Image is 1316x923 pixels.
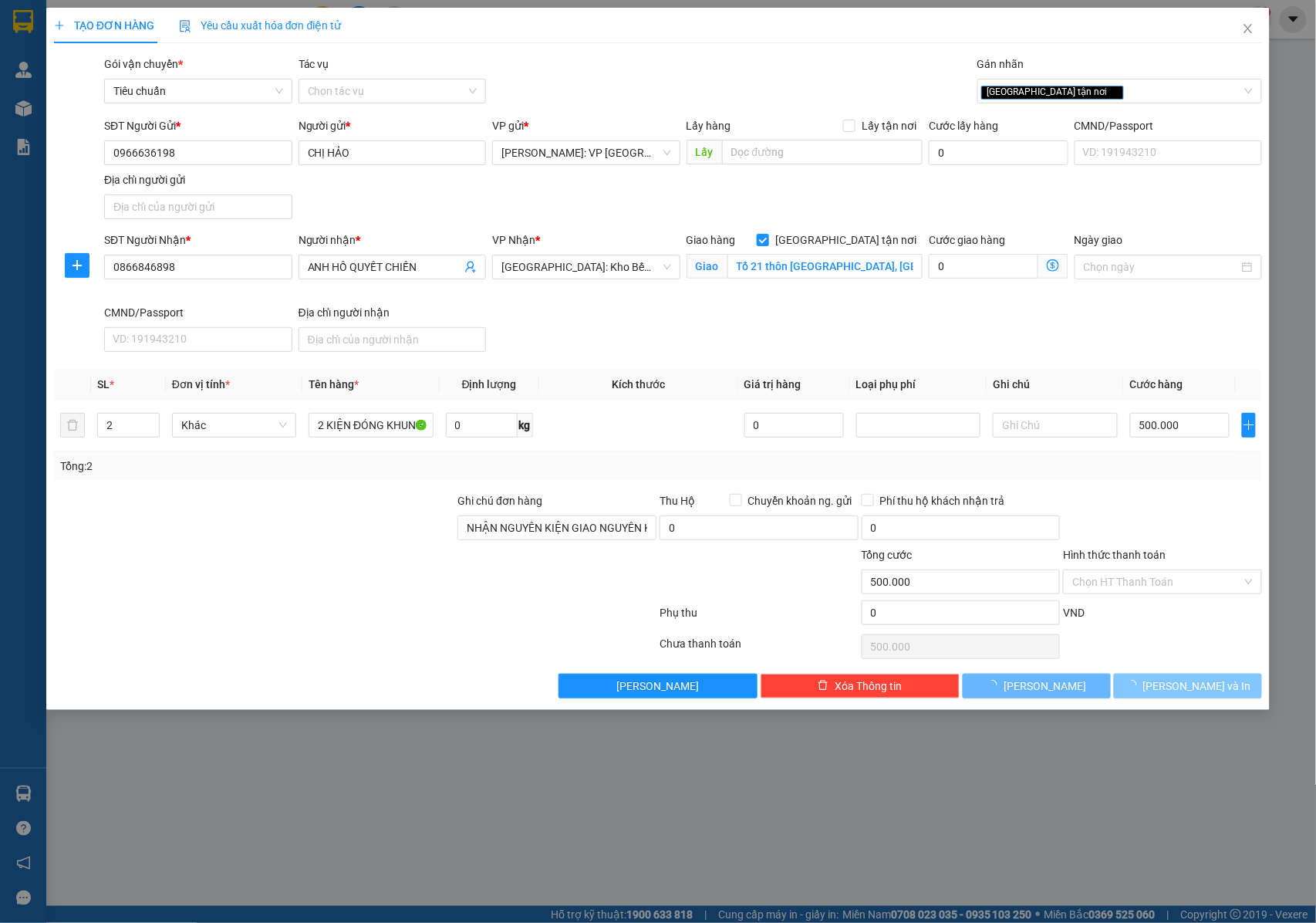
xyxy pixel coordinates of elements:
span: Yêu cầu xuất hóa đơn điện tử [179,19,342,32]
label: Cước giao hàng [929,234,1005,246]
span: close [1110,88,1118,96]
span: [GEOGRAPHIC_DATA] tận nơi [769,232,923,248]
th: Loại phụ phí [850,370,987,400]
button: [PERSON_NAME] [963,674,1111,698]
span: CSKH: [31,60,365,119]
span: VND [1063,607,1085,619]
input: Địa chỉ của người nhận [299,327,487,352]
span: [GEOGRAPHIC_DATA] tận nơi [981,86,1124,100]
span: close [1242,22,1254,35]
div: CMND/Passport [1075,117,1263,134]
div: Chưa thanh toán [658,635,860,662]
span: Tổng cước [862,549,913,561]
span: plus [66,259,89,272]
span: Nha Trang: Kho Bến Xe Phía Nam [501,255,671,279]
input: Cước lấy hàng [929,140,1068,165]
span: Gói vận chuyển [104,58,183,70]
th: Ghi chú [987,370,1123,400]
label: Tác vụ [299,58,329,70]
span: Định lượng [462,378,517,390]
span: user-add [464,261,477,273]
input: 0 [744,413,844,438]
div: CMND/Passport [104,304,292,321]
label: Gán nhãn [977,58,1024,70]
strong: BIÊN NHẬN VẬN CHUYỂN BẢO AN EXPRESS [52,22,341,39]
input: Giao tận nơi [727,254,923,279]
label: Hình thức thanh toán [1063,549,1166,561]
button: Close [1227,8,1270,51]
button: delete [60,413,85,438]
div: SĐT Người Gửi [104,117,292,134]
span: Chuyển khoản ng. gửi [742,492,859,509]
span: [PERSON_NAME] [1004,678,1086,695]
button: deleteXóa Thông tin [761,674,960,698]
span: Thu Hộ [660,495,695,507]
input: Địa chỉ của người gửi [104,194,292,219]
span: Giao hàng [687,234,736,246]
span: TẠO ĐƠN HÀNG [54,19,154,32]
span: Đơn vị tính [172,378,230,390]
input: Ngày giao [1084,259,1240,276]
div: Địa chỉ người gửi [104,171,292,188]
button: [PERSON_NAME] và In [1114,674,1262,698]
span: Cước hàng [1130,378,1183,390]
input: Ghi chú đơn hàng [457,516,656,540]
span: dollar-circle [1047,259,1059,272]
span: Hồ Chí Minh: VP Quận Tân Bình [501,141,671,164]
label: Ngày giao [1075,234,1123,246]
span: loading [987,680,1004,691]
span: Lấy tận nơi [855,117,923,134]
div: Người gửi [299,117,487,134]
div: VP gửi [492,117,680,134]
div: Người nhận [299,232,487,248]
span: Tiêu chuẩn [113,79,283,103]
span: Phí thu hộ khách nhận trả [874,492,1011,509]
input: Ghi Chú [993,413,1117,438]
span: Khác [181,414,287,437]
span: Lấy hàng [687,120,731,132]
span: [PERSON_NAME] và In [1143,678,1251,695]
div: Tổng: 2 [60,458,508,475]
input: Dọc đường [722,140,923,164]
button: plus [65,253,89,278]
span: Giao [687,254,727,279]
div: Địa chỉ người nhận [299,304,487,321]
span: plus [54,20,65,31]
input: VD: Bàn, Ghế [309,413,433,438]
span: loading [1126,680,1143,691]
span: kg [518,413,533,438]
span: Xóa Thông tin [835,678,902,695]
button: plus [1242,413,1257,438]
img: icon [179,20,191,32]
button: [PERSON_NAME] [558,674,758,698]
span: Giá trị hàng [744,378,801,390]
span: [PERSON_NAME] [617,678,700,695]
span: Lấy [687,140,722,164]
input: Cước giao hàng [929,254,1038,279]
strong: (Công Ty TNHH Chuyển Phát Nhanh Bảo An - MST: 0109597835) [47,43,345,55]
span: delete [818,680,828,692]
label: Cước lấy hàng [929,120,998,132]
span: Tên hàng [309,378,359,390]
span: [PHONE_NUMBER] (7h - 21h) [101,60,365,119]
label: Ghi chú đơn hàng [457,495,542,507]
span: Kích thước [612,378,665,390]
span: VP Nhận [492,234,535,246]
div: Phụ thu [658,604,860,631]
span: plus [1243,419,1256,431]
span: SL [97,378,110,390]
div: SĐT Người Nhận [104,232,292,248]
